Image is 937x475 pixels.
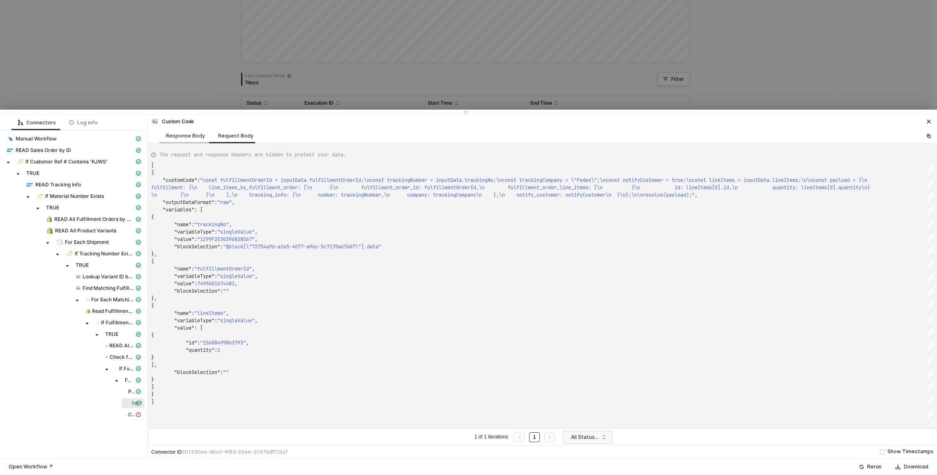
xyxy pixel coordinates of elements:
[3,462,58,472] button: Open Workflow ↗
[214,347,217,353] span: :
[136,171,141,176] span: icon-cards
[7,147,14,154] img: integration-icon
[82,295,144,305] span: For Each Matching Fulfillment Order
[26,170,39,177] span: TRUE
[66,250,73,257] img: integration-icon
[151,184,295,191] span: fulfillment: {\n line_items_by_fulfillment_orde
[35,181,81,188] span: READ Tracking Info
[17,158,23,165] img: integration-icon
[191,310,194,317] span: :
[26,195,30,199] span: caret-down
[926,133,931,138] span: icon-copy-paste
[775,177,867,184] span: ineItems;\n\nconst payload = {\n
[220,369,223,376] span: :
[151,362,157,368] span: ],
[174,310,191,317] span: "name"
[136,343,141,348] span: icon-cards
[102,352,144,362] span: Check for Existing Fulfillments
[904,464,928,470] div: Download
[125,377,134,383] span: FALSE
[217,317,255,324] span: "singleValue"
[92,318,144,328] span: If Fulfillment Order is Open
[136,159,141,164] span: icon-cards
[62,249,144,259] span: If Tracking Number Exists
[887,448,934,456] div: Show Timestamps
[136,251,141,256] span: icon-cards
[91,296,134,303] span: For Each Matching Fulfillment Order
[531,433,539,442] a: 1
[571,431,607,443] span: All Statuses
[105,367,109,372] span: caret-down
[151,399,154,405] span: ]
[582,192,695,198] span: Customer\n }\n};\n\nresolve(payload);"
[151,391,154,398] span: }
[582,184,726,191] span: ms: [\n {\n id: lineItems[0].i
[152,118,158,125] img: integration-icon
[83,273,134,280] span: Lookup Variant ID by Material No
[631,177,775,184] span: ifyCustomer = true;\nconst lineItems = inputData.l
[174,229,214,235] span: "variableType"
[223,243,367,250] span: "$block[\"72754a9d-a1e5-4077-a96c-5c7170a67607\"].
[46,241,50,245] span: caret-down
[194,221,229,228] span: "trackingNo"
[513,432,526,442] li: Previous Page
[151,449,288,455] div: Connector ID
[255,317,258,324] span: ,
[529,432,540,442] li: 1
[106,354,108,360] img: integration-icon
[151,162,154,169] span: [
[75,298,79,303] span: caret-down
[106,342,107,349] img: integration-icon
[75,250,134,257] span: If Tracking Number Exists
[246,340,249,346] span: ,
[136,182,141,187] span: icon-cards
[226,310,229,317] span: ,
[136,286,141,291] span: icon-cards
[214,273,217,280] span: :
[174,266,191,272] span: "name"
[191,221,194,228] span: :
[229,221,232,228] span: ,
[197,340,200,346] span: :
[517,435,522,440] span: left
[463,110,468,115] span: icon-drag-indicator
[125,388,127,395] img: integration-icon
[151,258,154,265] span: {
[136,205,141,210] span: icon-cards
[86,296,89,303] img: integration-icon
[926,119,931,124] span: icon-close
[255,236,258,243] span: ,
[186,347,214,353] span: "quantity"
[174,221,191,228] span: "name"
[151,118,194,125] div: Custom Code
[220,243,223,250] span: :
[128,411,134,418] span: CREATE Fulfillment
[166,133,205,139] div: Response Body
[295,192,439,198] span: \n number: trackingNumber,\n company: tr
[102,329,144,339] span: TRUE
[295,184,439,191] span: r: [\n {\n fulfillment_order_id: fulfi
[46,204,59,211] span: TRUE
[37,193,43,200] img: integration-icon
[344,177,488,184] span: rderId;\nconst trackingNumber = inputData.tracking
[186,340,197,346] span: "id"
[3,145,144,155] span: READ Sales Order by ID
[217,199,232,206] span: "raw"
[53,237,144,247] span: For Each Shipment
[36,207,40,211] span: caret-down
[200,177,344,184] span: "const fulfillmentOrderId = inputData.fulfillmentO
[194,266,252,272] span: "fulfillmentOrderId"
[85,321,89,326] span: caret-down
[136,309,141,314] span: icon-cards
[136,228,141,233] span: icon-cards
[151,303,154,309] span: {
[23,168,144,178] span: TRUE
[726,184,867,191] span: d,\n quantity: lineItems[0].quantity\n
[72,283,144,293] span: Find Matching Fulfillment Orders
[136,217,141,222] span: icon-cards
[220,288,223,294] span: :
[859,464,864,469] span: icon-success-page
[65,239,109,246] span: For Each Shipment
[235,280,237,287] span: ,
[16,172,20,176] span: caret-down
